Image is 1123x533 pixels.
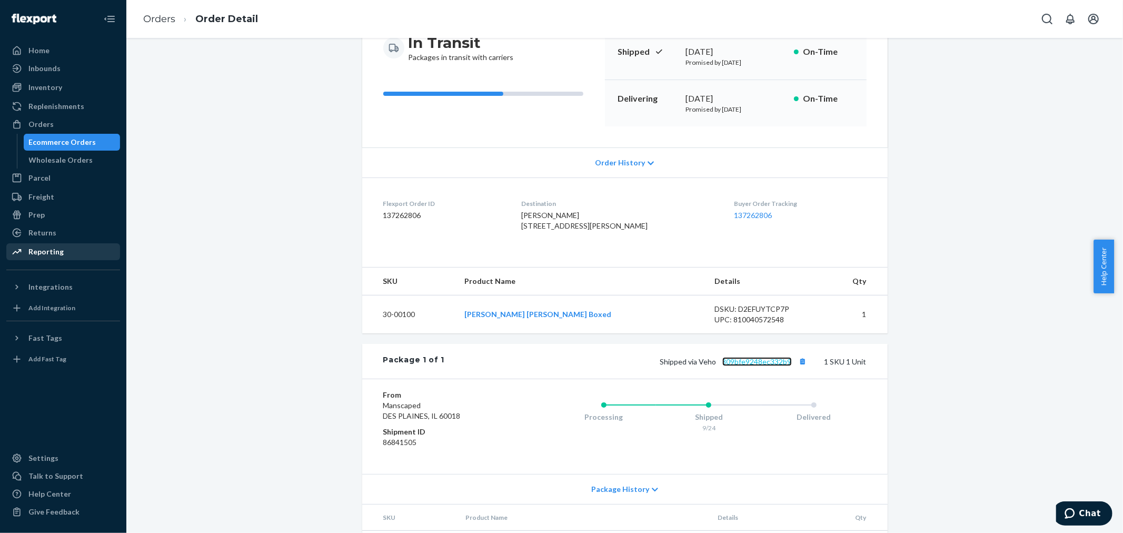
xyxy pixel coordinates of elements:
div: Settings [28,453,58,463]
div: Help Center [28,489,71,499]
span: [PERSON_NAME] [STREET_ADDRESS][PERSON_NAME] [521,211,648,230]
button: Help Center [1094,240,1114,293]
button: Give Feedback [6,504,120,520]
div: Talk to Support [28,471,83,481]
a: Add Integration [6,300,120,317]
a: Inbounds [6,60,120,77]
div: Give Feedback [28,507,79,517]
div: Add Fast Tag [28,354,66,363]
span: Manscaped DES PLAINES, IL 60018 [383,401,461,420]
div: Package 1 of 1 [383,354,445,368]
td: 1 [821,295,887,334]
a: [PERSON_NAME] [PERSON_NAME] Boxed [464,310,611,319]
button: Open Search Box [1037,8,1058,29]
div: Fast Tags [28,333,62,343]
iframe: Opens a widget where you can chat to one of our agents [1056,501,1112,528]
div: Freight [28,192,54,202]
div: Processing [551,412,657,422]
button: Fast Tags [6,330,120,347]
button: Open notifications [1060,8,1081,29]
a: Parcel [6,170,120,186]
a: 809bfe9248ec332b9 [722,357,792,366]
dd: 86841505 [383,437,509,448]
a: Replenishments [6,98,120,115]
button: Open account menu [1083,8,1104,29]
button: Close Navigation [99,8,120,29]
a: Returns [6,224,120,241]
a: Orders [143,13,175,25]
div: Replenishments [28,101,84,112]
p: On-Time [803,46,854,58]
a: Orders [6,116,120,133]
th: Details [706,268,822,295]
a: Wholesale Orders [24,152,121,169]
th: Details [709,505,825,531]
button: Talk to Support [6,468,120,485]
div: [DATE] [686,46,786,58]
div: Orders [28,119,54,130]
th: SKU [362,505,457,531]
a: Freight [6,189,120,205]
ol: breadcrumbs [135,4,266,35]
dt: Flexport Order ID [383,199,505,208]
p: On-Time [803,93,854,105]
div: Parcel [28,173,51,183]
div: Delivered [761,412,867,422]
div: Inventory [28,82,62,93]
dt: Destination [521,199,717,208]
div: Wholesale Orders [29,155,93,165]
a: Add Fast Tag [6,351,120,368]
div: Prep [28,210,45,220]
td: 30-00100 [362,295,456,334]
a: Help Center [6,486,120,502]
h3: In Transit [409,33,514,52]
a: Order Detail [195,13,258,25]
span: Package History [591,484,649,495]
div: DSKU: D2EFUYTCP7P [714,304,813,314]
div: Packages in transit with carriers [409,33,514,63]
a: Reporting [6,243,120,260]
dt: Shipment ID [383,427,509,437]
div: Ecommerce Orders [29,137,96,147]
a: Prep [6,206,120,223]
div: UPC: 810040572548 [714,314,813,325]
dd: 137262806 [383,210,505,221]
dt: Buyer Order Tracking [734,199,867,208]
th: SKU [362,268,456,295]
span: Shipped via Veho [660,357,810,366]
a: Settings [6,450,120,467]
div: Add Integration [28,303,75,312]
span: Order History [595,157,645,168]
div: Shipped [656,412,761,422]
div: Integrations [28,282,73,292]
p: Shipped [618,46,678,58]
div: 9/24 [656,423,761,432]
div: 1 SKU 1 Unit [444,354,866,368]
a: 137262806 [734,211,772,220]
th: Product Name [456,268,706,295]
button: Integrations [6,279,120,295]
div: Home [28,45,49,56]
div: Inbounds [28,63,61,74]
th: Qty [821,268,887,295]
button: Copy tracking number [796,354,810,368]
a: Inventory [6,79,120,96]
div: Returns [28,228,56,238]
a: Ecommerce Orders [24,134,121,151]
img: Flexport logo [12,14,56,24]
a: Home [6,42,120,59]
th: Product Name [457,505,709,531]
div: [DATE] [686,93,786,105]
p: Promised by [DATE] [686,105,786,114]
dt: From [383,390,509,400]
div: Reporting [28,246,64,257]
p: Promised by [DATE] [686,58,786,67]
p: Delivering [618,93,678,105]
th: Qty [825,505,888,531]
